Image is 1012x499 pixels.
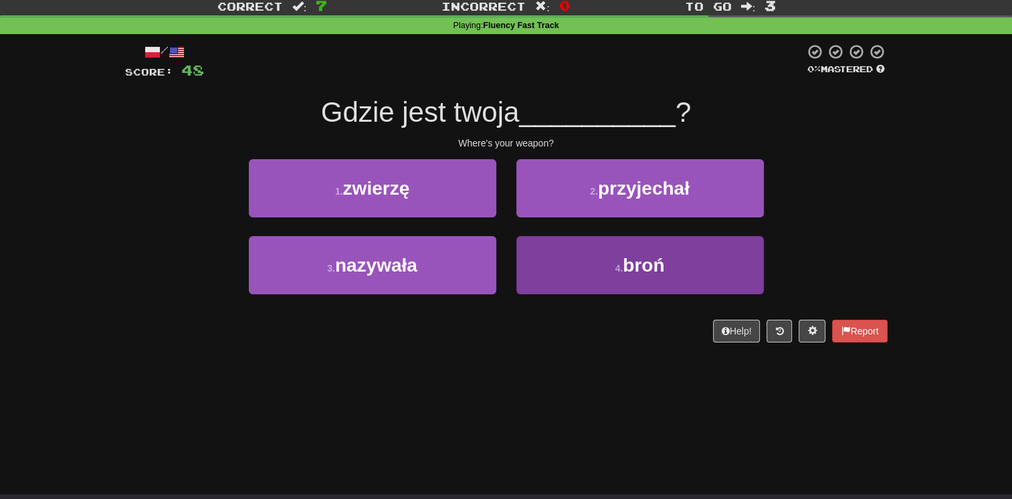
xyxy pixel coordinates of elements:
[805,64,888,76] div: Mastered
[516,159,764,217] button: 2.przyjechał
[321,96,519,128] span: Gdzie jest twoja
[181,62,204,78] span: 48
[335,186,343,197] small: 1 .
[292,1,307,12] span: :
[335,255,417,276] span: nazywała
[807,64,821,74] span: 0 %
[483,21,559,30] strong: Fluency Fast Track
[125,43,204,60] div: /
[516,236,764,294] button: 4.broń
[327,263,335,274] small: 3 .
[623,255,664,276] span: broń
[598,178,690,199] span: przyjechał
[125,136,888,150] div: Where's your weapon?
[767,320,792,342] button: Round history (alt+y)
[519,96,676,128] span: __________
[741,1,756,12] span: :
[615,263,623,274] small: 4 .
[713,320,761,342] button: Help!
[249,236,496,294] button: 3.nazywała
[125,66,173,78] span: Score:
[343,178,410,199] span: zwierzę
[676,96,691,128] span: ?
[249,159,496,217] button: 1.zwierzę
[590,186,598,197] small: 2 .
[832,320,887,342] button: Report
[535,1,550,12] span: :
